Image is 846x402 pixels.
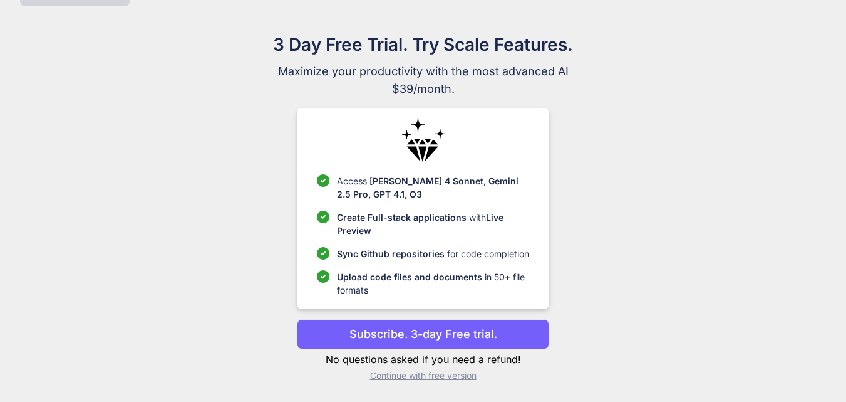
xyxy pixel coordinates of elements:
[317,247,329,260] img: checklist
[297,369,549,382] p: Continue with free version
[297,352,549,367] p: No questions asked if you need a refund!
[317,270,329,283] img: checklist
[337,174,529,201] p: Access
[349,325,497,342] p: Subscribe. 3-day Free trial.
[337,211,529,237] p: with
[213,80,634,98] span: $39/month.
[317,174,329,187] img: checklist
[213,63,634,80] span: Maximize your productivity with the most advanced AI
[213,31,634,58] h1: 3 Day Free Trial. Try Scale Features.
[337,248,445,259] span: Sync Github repositories
[337,176,518,199] span: [PERSON_NAME] 4 Sonnet, Gemini 2.5 Pro, GPT 4.1, O3
[317,211,329,223] img: checklist
[337,247,529,260] p: for code completion
[337,270,529,297] p: in 50+ file formats
[337,272,482,282] span: Upload code files and documents
[297,319,549,349] button: Subscribe. 3-day Free trial.
[337,212,469,223] span: Create Full-stack applications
